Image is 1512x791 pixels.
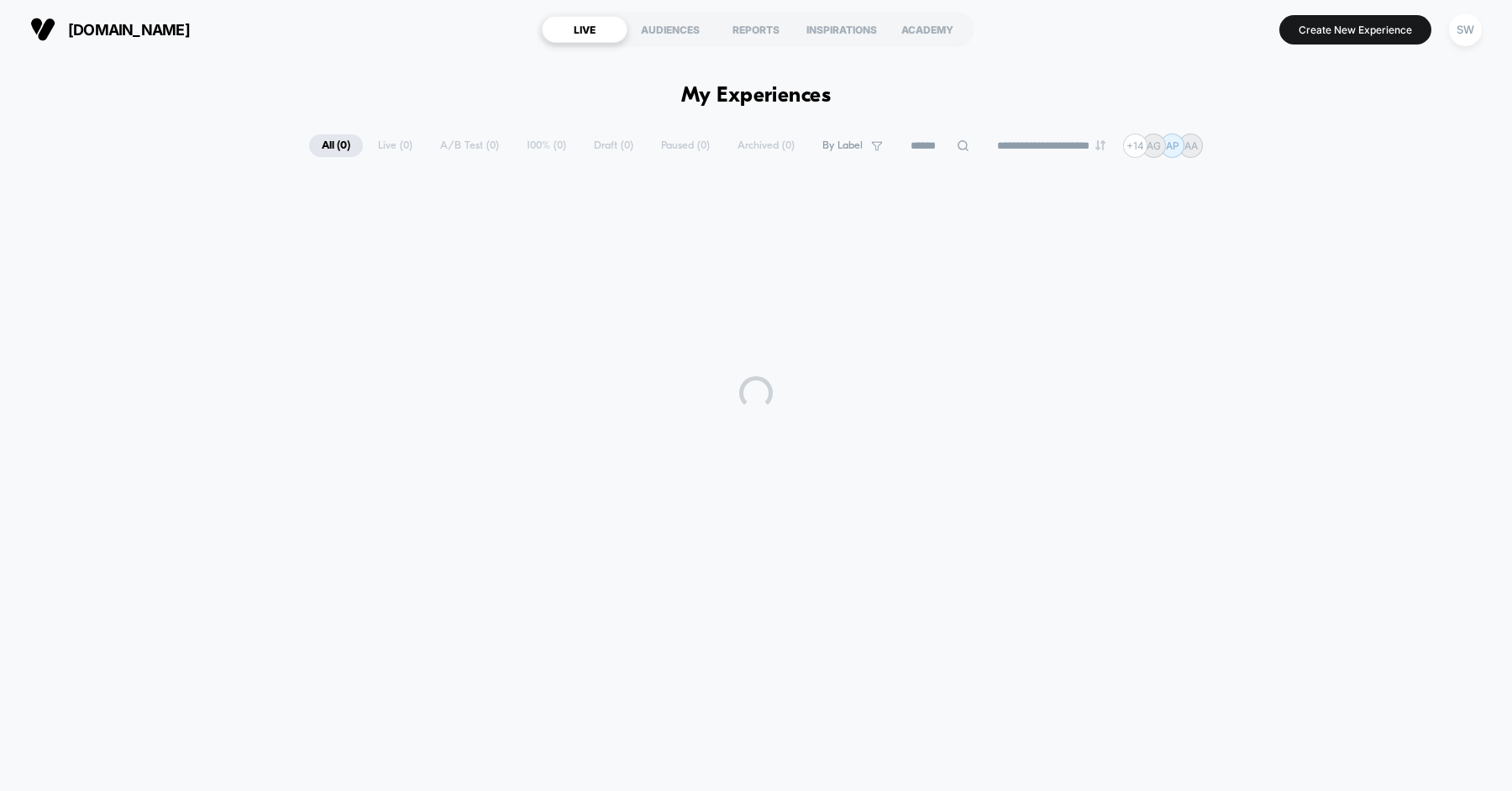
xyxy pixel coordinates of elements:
span: All ( 0 ) [309,134,363,157]
button: [DOMAIN_NAME] [25,16,195,43]
div: + 14 [1123,134,1147,158]
div: LIVE [542,16,627,43]
button: SW [1444,13,1487,47]
div: REPORTS [713,16,799,43]
div: AUDIENCES [627,16,713,43]
button: Create New Experience [1279,15,1431,45]
div: SW [1449,13,1482,46]
img: end [1095,140,1105,150]
span: By Label [822,139,863,152]
span: [DOMAIN_NAME] [68,21,190,39]
h1: My Experiences [681,84,832,108]
p: AA [1184,139,1198,152]
p: AP [1166,139,1179,152]
div: INSPIRATIONS [799,16,885,43]
img: Visually logo [30,17,55,42]
div: ACADEMY [885,16,970,43]
p: AG [1147,139,1161,152]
